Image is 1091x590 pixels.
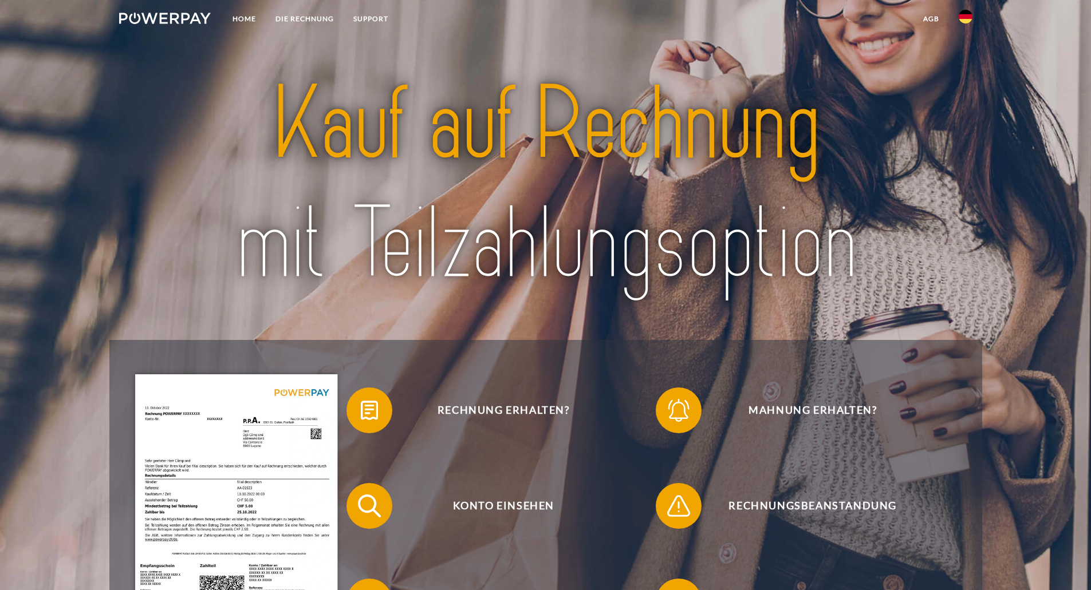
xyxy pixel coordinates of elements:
[363,387,644,433] span: Rechnung erhalten?
[119,13,211,24] img: logo-powerpay-white.svg
[672,387,953,433] span: Mahnung erhalten?
[363,483,644,529] span: Konto einsehen
[161,59,930,310] img: title-powerpay_de.svg
[664,396,693,425] img: qb_bell.svg
[223,9,266,29] a: Home
[266,9,344,29] a: DIE RECHNUNG
[355,492,384,520] img: qb_search.svg
[913,9,949,29] a: agb
[959,10,972,23] img: de
[656,387,954,433] button: Mahnung erhalten?
[672,483,953,529] span: Rechnungsbeanstandung
[346,387,644,433] button: Rechnung erhalten?
[346,483,644,529] button: Konto einsehen
[355,396,384,425] img: qb_bill.svg
[664,492,693,520] img: qb_warning.svg
[344,9,398,29] a: SUPPORT
[656,483,954,529] button: Rechnungsbeanstandung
